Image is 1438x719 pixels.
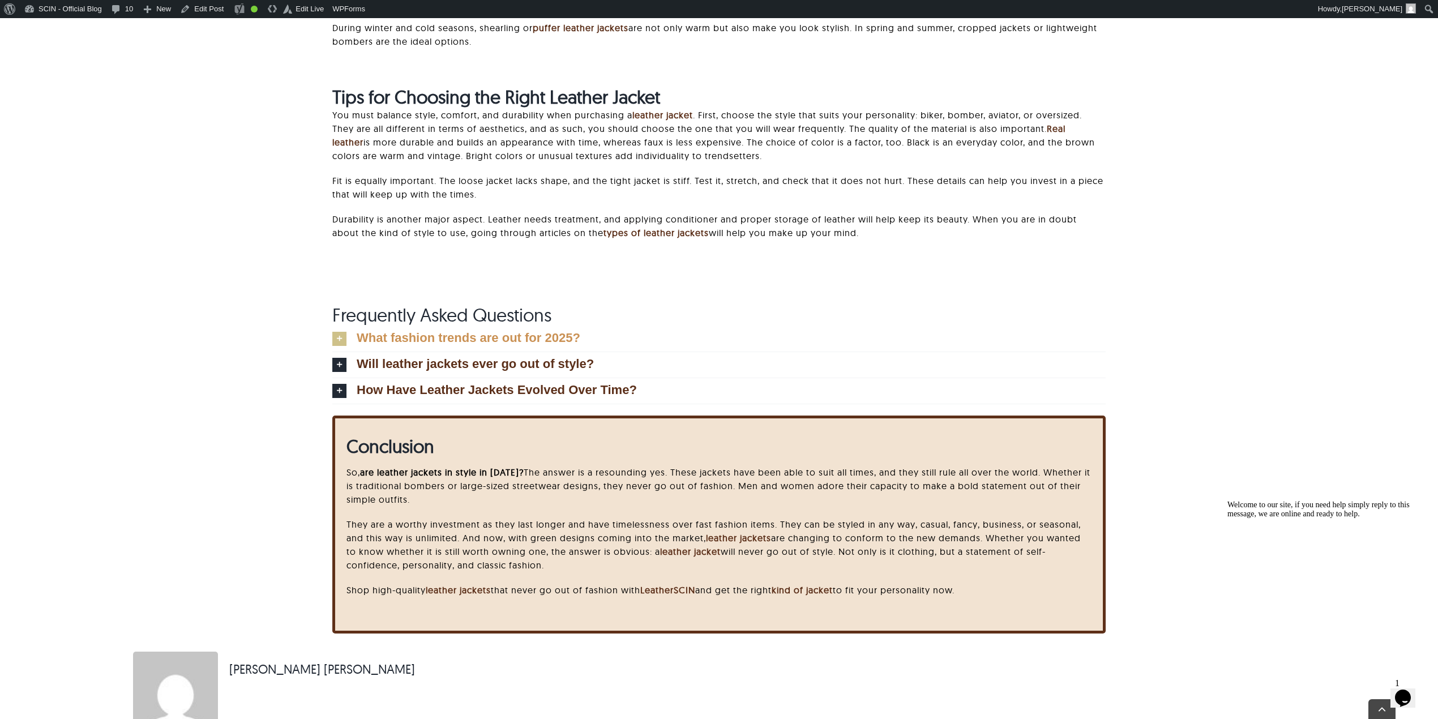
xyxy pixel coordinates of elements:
p: They are a worthy investment as they last longer and have timelessness over fast fashion items. T... [346,517,1092,572]
span: Will leather jackets ever go out of style? [357,358,594,370]
span: [PERSON_NAME] [PERSON_NAME] [229,660,415,679]
a: leather jackets [706,532,771,543]
a: puffer leather jackets [533,22,628,33]
a: What fashion trends are out for 2025? [332,326,1106,352]
a: kind of jacket [772,584,833,596]
a: leather jacket [632,109,693,121]
p: Shop high-quality that never go out of fashion with and get the right to fit your personality now. [346,583,1092,597]
iframe: chat widget [1390,674,1427,708]
a: How Have Leather Jackets Evolved Over Time? [332,378,1106,404]
p: So, The answer is a resounding yes. These jackets have been able to suit all times, and they stil... [346,465,1092,506]
a: leather jackets [426,584,491,596]
span: What fashion trends are out for 2025? [357,332,580,344]
a: leather jacket [660,546,721,557]
a: LeatherSCIN [640,584,695,596]
a: Real leather [332,123,1065,148]
span: [PERSON_NAME] [1342,5,1402,13]
span: How Have Leather Jackets Evolved Over Time? [357,384,637,396]
strong: are leather jackets in style in [DATE]? [360,467,524,478]
p: You must balance style, comfort, and durability when purchasing a . First, choose the style that ... [332,108,1106,162]
p: Fit is equally important. The loose jacket lacks shape, and the tight jacket is stiff. Test it, s... [332,174,1106,201]
span: Frequently Asked Questions [332,303,551,326]
a: types of leather jackets [604,227,709,238]
div: Good [251,6,258,12]
a: Will leather jackets ever go out of style? [332,352,1106,378]
strong: Conclusion [346,435,434,457]
strong: Tips for Choosing the Right Leather Jacket [332,85,660,108]
p: Durability is another major aspect. Leather needs treatment, and applying conditioner and proper ... [332,212,1106,239]
div: Welcome to our site, if you need help simply reply to this message, we are online and ready to help. [5,5,208,23]
span: Welcome to our site, if you need help simply reply to this message, we are online and ready to help. [5,5,187,22]
iframe: chat widget [1223,496,1427,668]
p: During winter and cold seasons, shearling or are not only warm but also make you look stylish. In... [332,21,1106,48]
